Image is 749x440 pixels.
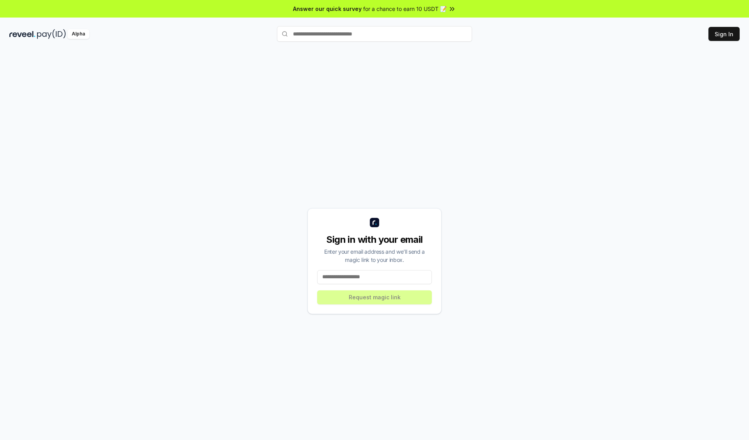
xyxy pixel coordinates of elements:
img: reveel_dark [9,29,35,39]
img: logo_small [370,218,379,227]
span: Answer our quick survey [293,5,362,13]
div: Enter your email address and we’ll send a magic link to your inbox. [317,247,432,264]
div: Alpha [67,29,89,39]
button: Sign In [708,27,740,41]
div: Sign in with your email [317,233,432,246]
img: pay_id [37,29,66,39]
span: for a chance to earn 10 USDT 📝 [363,5,447,13]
